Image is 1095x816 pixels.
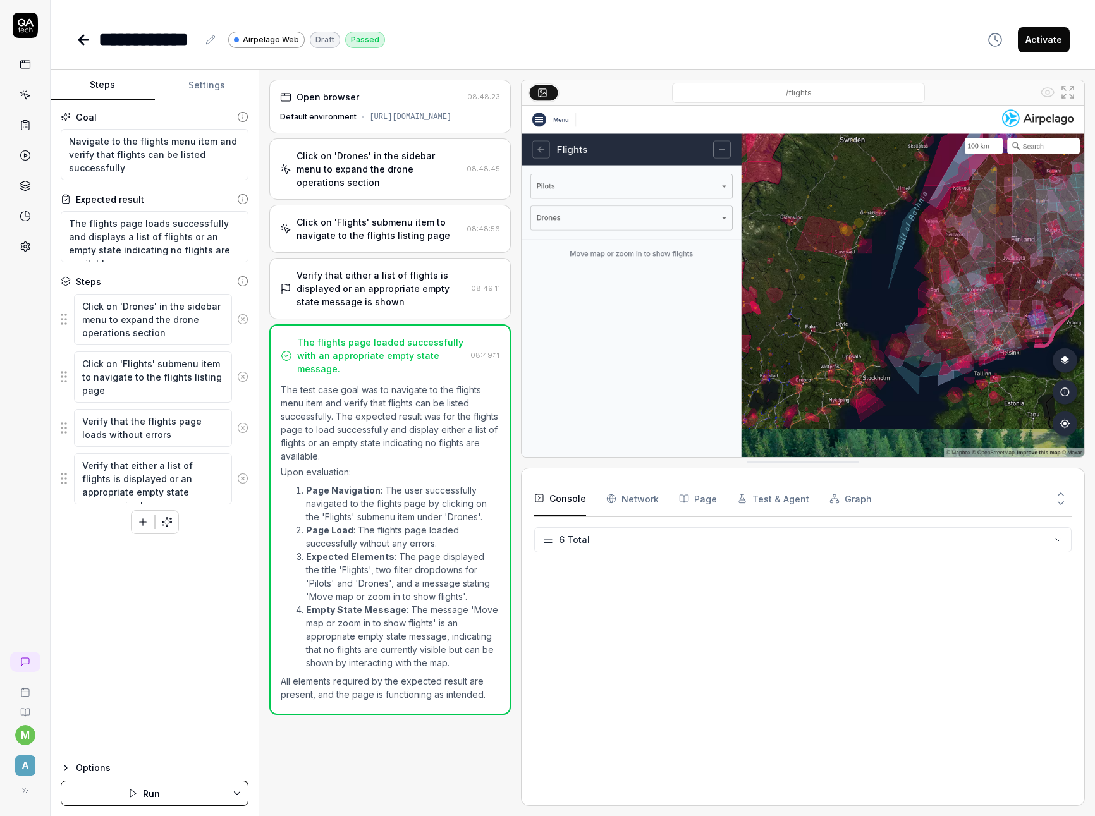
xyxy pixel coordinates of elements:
[306,550,499,603] li: : The page displayed the title 'Flights', two filter dropdowns for 'Pilots' and 'Drones', and a m...
[5,697,45,717] a: Documentation
[467,224,500,233] time: 08:48:56
[467,164,500,173] time: 08:48:45
[606,481,659,516] button: Network
[281,674,499,701] p: All elements required by the expected result are present, and the page is functioning as intended.
[980,27,1010,52] button: View version history
[281,383,499,463] p: The test case goal was to navigate to the flights menu item and verify that flights can be listed...
[61,781,226,806] button: Run
[61,453,248,505] div: Suggestions
[61,351,248,403] div: Suggestions
[232,415,254,441] button: Remove step
[306,551,395,562] strong: Expected Elements
[76,193,144,206] div: Expected result
[829,481,872,516] button: Graph
[280,111,357,123] div: Default environment
[1058,82,1078,102] button: Open in full screen
[467,92,500,101] time: 08:48:23
[306,525,353,535] strong: Page Load
[297,336,465,375] div: The flights page loaded successfully with an appropriate empty state message.
[1037,82,1058,102] button: Show all interative elements
[471,284,500,293] time: 08:49:11
[306,523,499,550] li: : The flights page loaded successfully without any errors.
[15,755,35,776] span: A
[306,603,499,669] li: : The message 'Move map or zoom in to show flights' is an appropriate empty state message, indica...
[10,652,40,672] a: New conversation
[297,269,466,308] div: Verify that either a list of flights is displayed or an appropriate empty state message is shown
[232,307,254,332] button: Remove step
[76,760,248,776] div: Options
[306,485,381,496] strong: Page Navigation
[15,725,35,745] button: m
[369,111,451,123] div: [URL][DOMAIN_NAME]
[232,364,254,389] button: Remove step
[5,745,45,778] button: A
[243,34,299,46] span: Airpelago Web
[679,481,717,516] button: Page
[228,31,305,48] a: Airpelago Web
[155,70,259,100] button: Settings
[76,275,101,288] div: Steps
[470,351,499,360] time: 08:49:11
[297,216,462,242] div: Click on 'Flights' submenu item to navigate to the flights listing page
[61,293,248,346] div: Suggestions
[1018,27,1070,52] button: Activate
[61,408,248,448] div: Suggestions
[306,604,407,615] strong: Empty State Message
[51,70,155,100] button: Steps
[522,106,1084,457] img: Screenshot
[737,481,809,516] button: Test & Agent
[5,677,45,697] a: Book a call with us
[297,149,462,189] div: Click on 'Drones' in the sidebar menu to expand the drone operations section
[534,481,586,516] button: Console
[345,32,385,48] div: Passed
[281,465,499,478] p: Upon evaluation:
[76,111,97,124] div: Goal
[232,466,254,491] button: Remove step
[61,760,248,776] button: Options
[310,32,340,48] div: Draft
[297,90,359,104] div: Open browser
[306,484,499,523] li: : The user successfully navigated to the flights page by clicking on the 'Flights' submenu item u...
